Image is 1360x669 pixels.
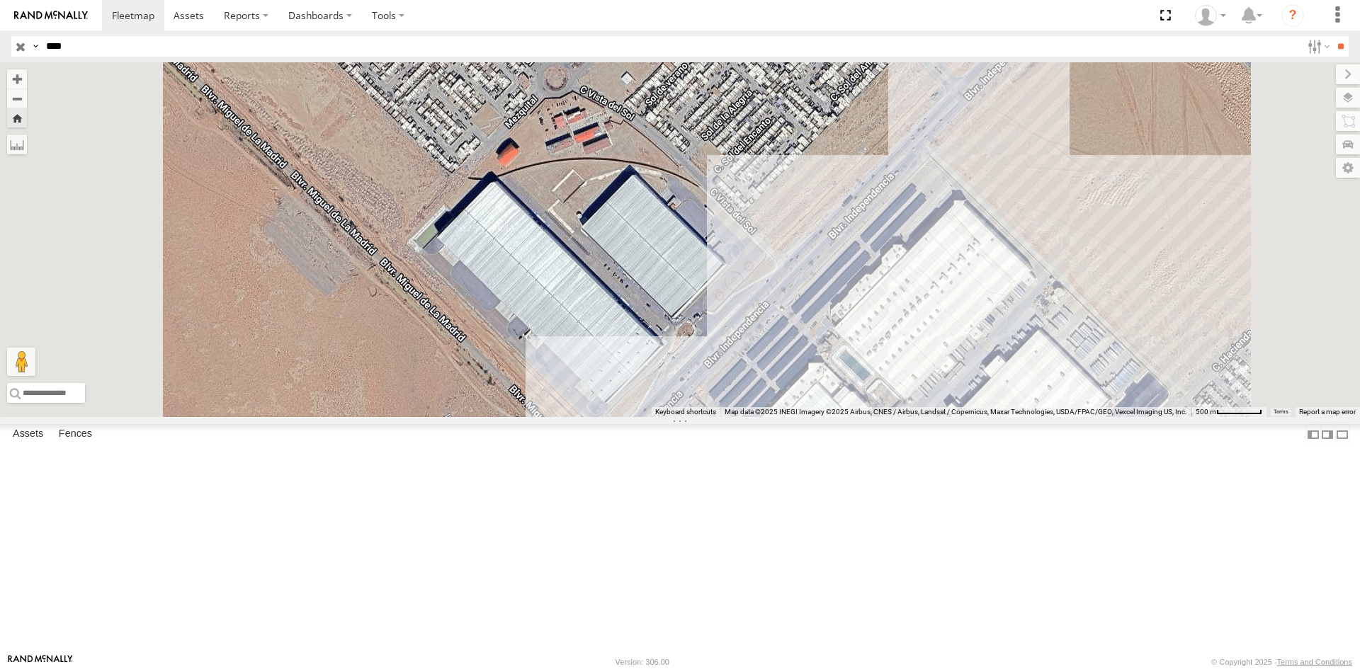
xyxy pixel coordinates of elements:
div: Version: 306.00 [616,658,669,666]
button: Drag Pegman onto the map to open Street View [7,348,35,376]
button: Zoom Home [7,108,27,127]
img: rand-logo.svg [14,11,88,21]
a: Terms and Conditions [1277,658,1352,666]
a: Report a map error [1299,408,1356,416]
a: Visit our Website [8,655,73,669]
div: © Copyright 2025 - [1211,658,1352,666]
button: Map Scale: 500 m per 61 pixels [1191,407,1266,417]
div: Roberto Garcia [1190,5,1231,26]
label: Measure [7,135,27,154]
label: Search Query [30,36,41,57]
span: 500 m [1196,408,1216,416]
label: Dock Summary Table to the Left [1306,424,1320,445]
button: Keyboard shortcuts [655,407,716,417]
button: Zoom in [7,69,27,88]
label: Map Settings [1336,158,1360,178]
i: ? [1281,4,1304,27]
label: Fences [52,425,99,445]
label: Search Filter Options [1302,36,1332,57]
label: Hide Summary Table [1335,424,1349,445]
label: Assets [6,425,50,445]
button: Zoom out [7,88,27,108]
span: Map data ©2025 INEGI Imagery ©2025 Airbus, CNES / Airbus, Landsat / Copernicus, Maxar Technologie... [725,408,1187,416]
a: Terms (opens in new tab) [1274,409,1288,415]
label: Dock Summary Table to the Right [1320,424,1334,445]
